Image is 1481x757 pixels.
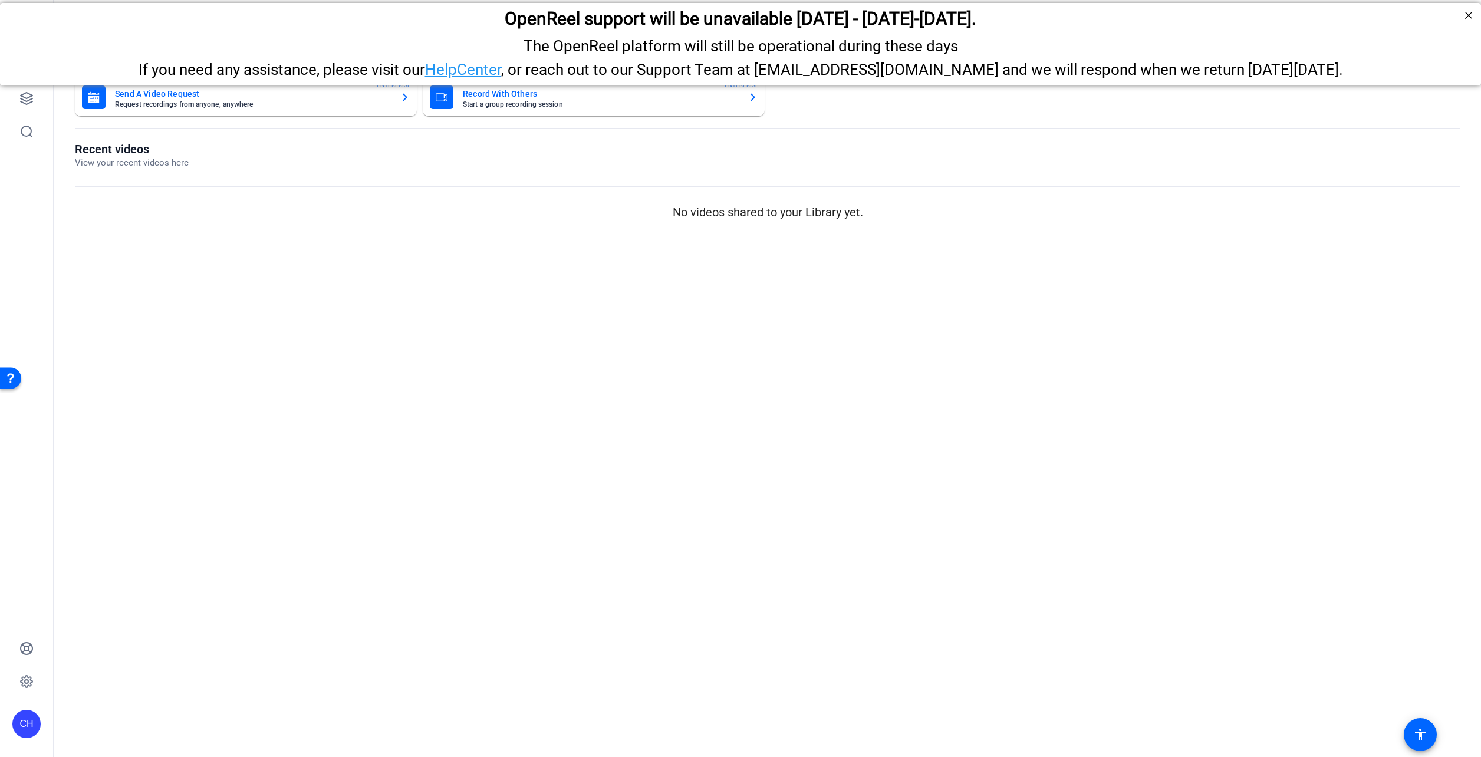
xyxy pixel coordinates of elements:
[463,87,739,101] mat-card-title: Record With Others
[115,101,391,108] mat-card-subtitle: Request recordings from anyone, anywhere
[75,156,189,170] p: View your recent videos here
[139,58,1343,75] span: If you need any assistance, please visit our , or reach out to our Support Team at [EMAIL_ADDRESS...
[15,5,1466,26] h2: OpenReel support will be unavailable Thursday - Friday, October 16th-17th.
[75,78,417,116] button: Send A Video RequestRequest recordings from anyone, anywhereENTERPRISE
[12,710,41,738] div: CH
[463,101,739,108] mat-card-subtitle: Start a group recording session
[115,87,391,101] mat-card-title: Send A Video Request
[75,203,1460,221] p: No videos shared to your Library yet.
[425,58,501,75] a: HelpCenter
[1413,728,1427,742] mat-icon: accessibility
[423,78,765,116] button: Record With OthersStart a group recording sessionENTERPRISE
[75,142,189,156] h1: Recent videos
[1461,5,1476,20] div: Close Step
[524,34,958,52] span: The OpenReel platform will still be operational during these days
